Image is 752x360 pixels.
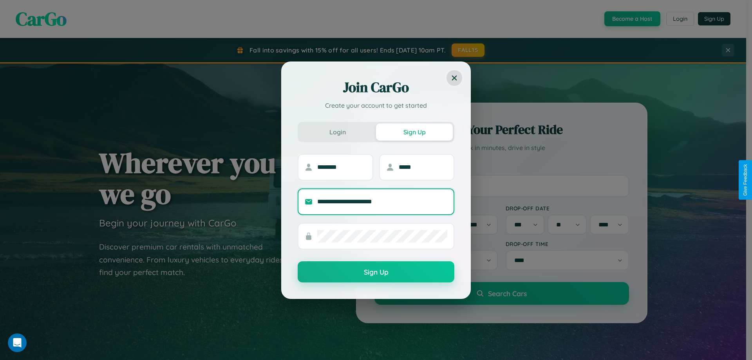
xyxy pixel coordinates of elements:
button: Sign Up [376,123,453,141]
p: Create your account to get started [298,101,454,110]
iframe: Intercom live chat [8,333,27,352]
h2: Join CarGo [298,78,454,97]
button: Login [299,123,376,141]
button: Sign Up [298,261,454,282]
div: Give Feedback [743,164,748,196]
